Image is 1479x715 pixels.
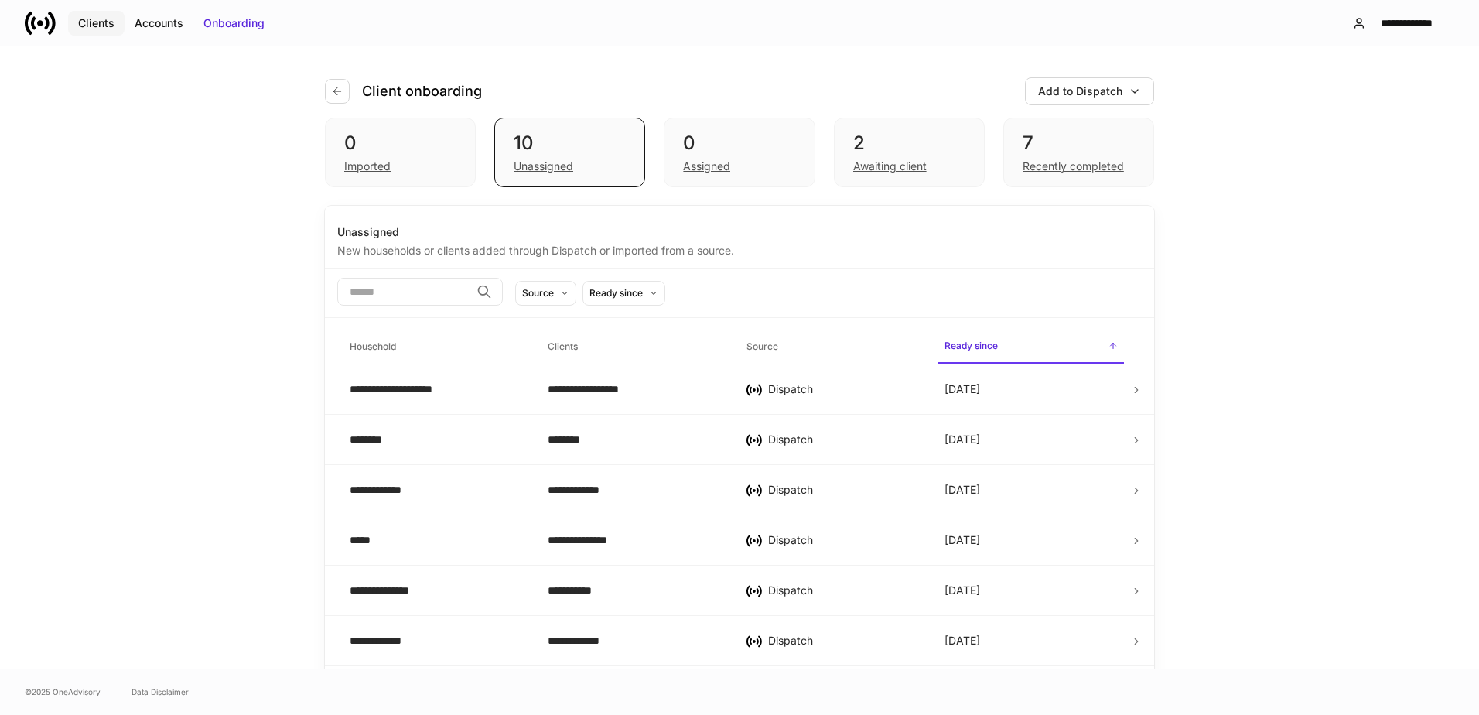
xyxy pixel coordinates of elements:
[132,686,189,698] a: Data Disclaimer
[853,159,927,174] div: Awaiting client
[344,159,391,174] div: Imported
[362,82,482,101] h4: Client onboarding
[337,224,1142,240] div: Unassigned
[589,286,643,300] div: Ready since
[325,118,476,187] div: 0Imported
[1003,118,1154,187] div: 7Recently completed
[768,482,920,498] div: Dispatch
[740,331,926,363] span: Source
[944,532,980,548] p: [DATE]
[343,331,529,363] span: Household
[344,131,456,156] div: 0
[135,15,183,31] div: Accounts
[515,281,576,306] button: Source
[1038,84,1122,99] div: Add to Dispatch
[25,686,101,698] span: © 2025 OneAdvisory
[944,432,980,447] p: [DATE]
[768,532,920,548] div: Dispatch
[522,286,554,300] div: Source
[938,330,1124,364] span: Ready since
[203,15,265,31] div: Onboarding
[853,131,965,156] div: 2
[1023,159,1124,174] div: Recently completed
[78,15,114,31] div: Clients
[582,281,665,306] button: Ready since
[125,11,193,36] button: Accounts
[768,583,920,598] div: Dispatch
[746,339,778,354] h6: Source
[337,240,1142,258] div: New households or clients added through Dispatch or imported from a source.
[1023,131,1135,156] div: 7
[494,118,645,187] div: 10Unassigned
[514,159,573,174] div: Unassigned
[834,118,985,187] div: 2Awaiting client
[683,159,730,174] div: Assigned
[683,131,795,156] div: 0
[768,432,920,447] div: Dispatch
[664,118,815,187] div: 0Assigned
[944,583,980,598] p: [DATE]
[768,381,920,397] div: Dispatch
[1025,77,1154,105] button: Add to Dispatch
[944,482,980,498] p: [DATE]
[541,331,727,363] span: Clients
[944,338,998,353] h6: Ready since
[193,11,275,36] button: Onboarding
[68,11,125,36] button: Clients
[944,633,980,648] p: [DATE]
[514,131,626,156] div: 10
[548,339,578,354] h6: Clients
[768,633,920,648] div: Dispatch
[944,381,980,397] p: [DATE]
[350,339,396,354] h6: Household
